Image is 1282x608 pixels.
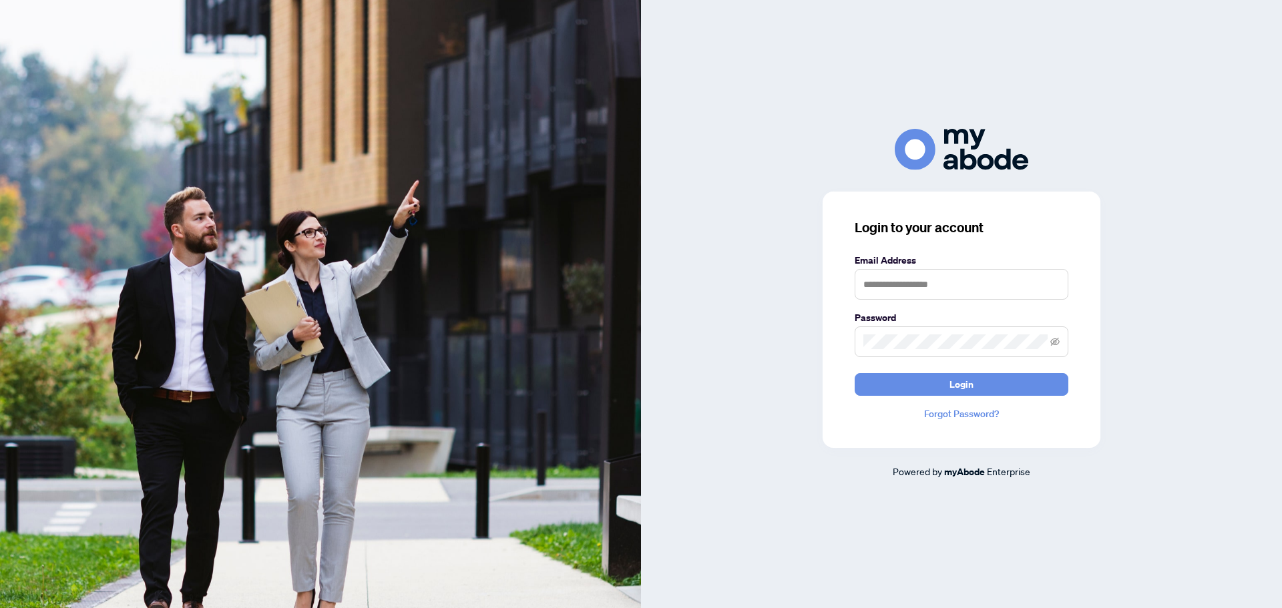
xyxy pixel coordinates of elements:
[1050,337,1060,346] span: eye-invisible
[987,465,1030,477] span: Enterprise
[855,253,1068,268] label: Email Address
[895,129,1028,170] img: ma-logo
[949,374,974,395] span: Login
[855,373,1068,396] button: Login
[855,310,1068,325] label: Password
[855,406,1068,421] a: Forgot Password?
[855,218,1068,237] h3: Login to your account
[893,465,942,477] span: Powered by
[944,465,985,479] a: myAbode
